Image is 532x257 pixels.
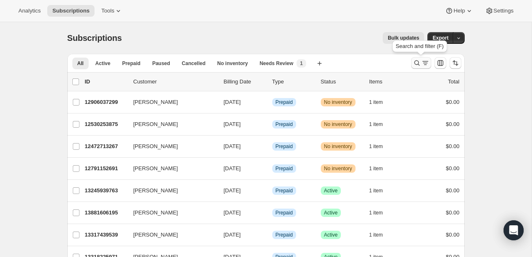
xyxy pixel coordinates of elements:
span: Active [324,187,338,194]
span: [DATE] [224,187,241,194]
button: Customize table column order and visibility [435,57,446,69]
span: No inventory [324,143,352,150]
span: [DATE] [224,121,241,127]
span: No inventory [217,60,248,67]
button: Export [427,32,453,44]
span: 1 item [369,209,383,216]
span: Prepaid [276,121,293,128]
p: ID [85,78,127,86]
div: 13245939763[PERSON_NAME][DATE]InfoPrepaidSuccessActive1 item$0.00 [85,185,460,197]
button: 1 item [369,96,392,108]
span: Prepaid [276,143,293,150]
span: [PERSON_NAME] [133,186,178,195]
span: [PERSON_NAME] [133,142,178,151]
div: IDCustomerBilling DateTypeStatusItemsTotal [85,78,460,86]
span: Subscriptions [67,33,122,43]
span: Prepaid [122,60,141,67]
span: 1 item [369,143,383,150]
button: Sort the results [450,57,461,69]
span: $0.00 [446,209,460,216]
p: 12906037299 [85,98,127,106]
span: All [77,60,84,67]
button: [PERSON_NAME] [128,118,212,131]
button: Search and filter results [411,57,431,69]
div: 13881606195[PERSON_NAME][DATE]InfoPrepaidSuccessActive1 item$0.00 [85,207,460,219]
span: Prepaid [276,165,293,172]
p: Customer [133,78,217,86]
button: Settings [480,5,519,17]
button: 1 item [369,207,392,219]
span: [PERSON_NAME] [133,209,178,217]
span: Help [453,8,465,14]
span: Export [432,35,448,41]
button: Analytics [13,5,46,17]
p: 12530253875 [85,120,127,128]
button: Create new view [313,58,326,69]
button: [PERSON_NAME] [128,228,212,242]
div: 12791152691[PERSON_NAME][DATE]InfoPrepaidWarningNo inventory1 item$0.00 [85,163,460,174]
span: 1 item [369,121,383,128]
button: 1 item [369,163,392,174]
span: Analytics [18,8,41,14]
span: $0.00 [446,143,460,149]
button: [PERSON_NAME] [128,96,212,109]
button: Help [440,5,478,17]
span: Prepaid [276,209,293,216]
span: Tools [101,8,114,14]
span: 1 item [369,165,383,172]
span: Needs Review [260,60,294,67]
span: [DATE] [224,143,241,149]
div: 13317439539[PERSON_NAME][DATE]InfoPrepaidSuccessActive1 item$0.00 [85,229,460,241]
span: Active [324,209,338,216]
button: 1 item [369,185,392,197]
div: 12906037299[PERSON_NAME][DATE]InfoPrepaidWarningNo inventory1 item$0.00 [85,96,460,108]
button: 1 item [369,118,392,130]
span: Paused [152,60,170,67]
span: Active [324,232,338,238]
span: [PERSON_NAME] [133,231,178,239]
span: 1 item [369,99,383,106]
span: Cancelled [182,60,206,67]
button: [PERSON_NAME] [128,162,212,175]
span: [PERSON_NAME] [133,98,178,106]
button: Tools [96,5,128,17]
p: Billing Date [224,78,266,86]
span: Bulk updates [388,35,419,41]
span: Prepaid [276,232,293,238]
span: Active [95,60,110,67]
button: [PERSON_NAME] [128,206,212,219]
span: $0.00 [446,99,460,105]
button: 1 item [369,141,392,152]
span: [PERSON_NAME] [133,164,178,173]
div: Items [369,78,411,86]
span: [DATE] [224,232,241,238]
span: $0.00 [446,232,460,238]
button: 1 item [369,229,392,241]
span: Subscriptions [52,8,90,14]
span: $0.00 [446,187,460,194]
button: [PERSON_NAME] [128,140,212,153]
p: 12791152691 [85,164,127,173]
div: 12530253875[PERSON_NAME][DATE]InfoPrepaidWarningNo inventory1 item$0.00 [85,118,460,130]
span: Prepaid [276,99,293,106]
p: Status [321,78,363,86]
span: [PERSON_NAME] [133,120,178,128]
p: 12472713267 [85,142,127,151]
button: Subscriptions [47,5,95,17]
div: 12472713267[PERSON_NAME][DATE]InfoPrepaidWarningNo inventory1 item$0.00 [85,141,460,152]
p: Total [448,78,459,86]
span: 1 item [369,232,383,238]
span: 1 item [369,187,383,194]
span: Prepaid [276,187,293,194]
p: 13245939763 [85,186,127,195]
span: [DATE] [224,99,241,105]
span: 1 [300,60,303,67]
p: 13317439539 [85,231,127,239]
span: $0.00 [446,165,460,171]
span: $0.00 [446,121,460,127]
span: [DATE] [224,165,241,171]
span: No inventory [324,121,352,128]
span: [DATE] [224,209,241,216]
button: [PERSON_NAME] [128,184,212,197]
div: Open Intercom Messenger [504,220,524,240]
